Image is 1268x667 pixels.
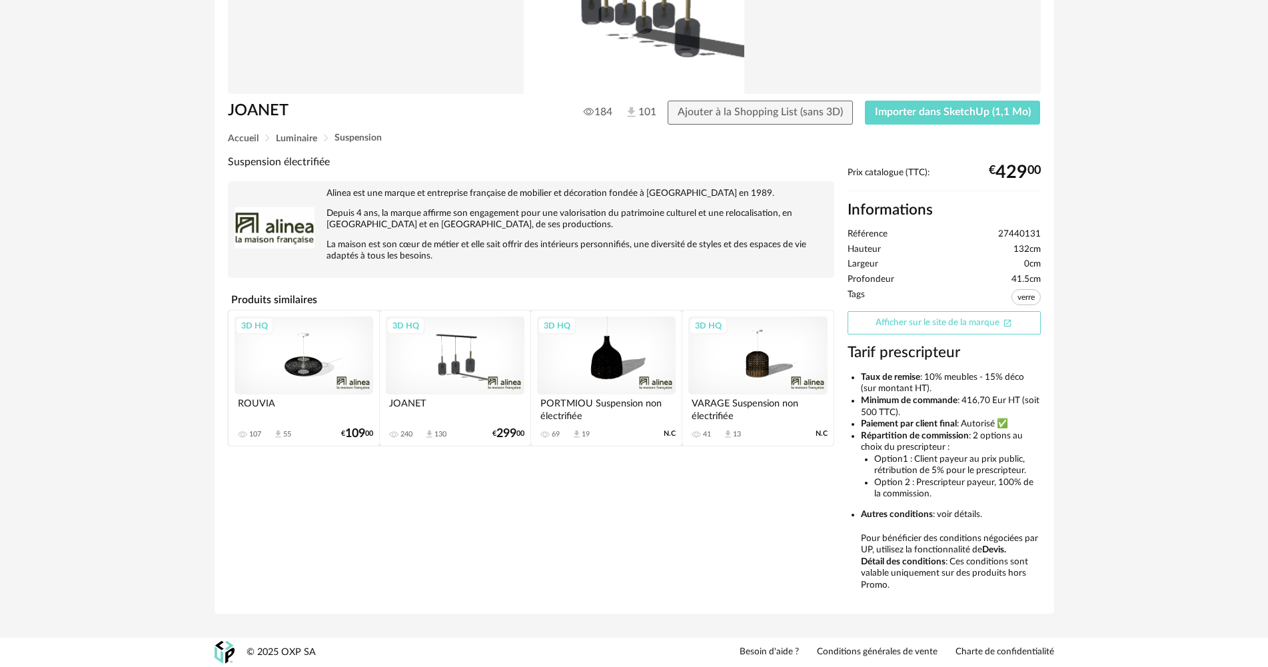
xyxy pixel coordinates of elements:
[861,431,969,440] b: Répartition de commission
[235,317,274,334] div: 3D HQ
[682,311,833,446] a: 3D HQ VARAGE Suspension non électrifiée 41 Download icon 13 N.C
[668,101,853,125] button: Ajouter à la Shopping List (sans 3D)
[861,510,933,519] b: Autres conditions
[664,429,676,438] span: N.C
[1013,244,1041,256] span: 132cm
[861,419,957,428] b: Paiement par client final
[982,545,1006,554] b: Devis.
[247,646,316,659] div: © 2025 OXP SA
[531,311,682,446] a: 3D HQ PORTMIOU Suspension non électrifiée 69 Download icon 19 N.C
[874,477,1041,500] li: Option 2 : Prescripteur payeur, 100% de la commission.
[1011,274,1041,286] span: 41.5cm
[689,317,728,334] div: 3D HQ
[228,134,259,143] span: Accueil
[235,188,315,268] img: brand logo
[434,430,446,439] div: 130
[861,557,946,566] b: Détail des conditions
[235,188,828,199] p: Alinea est une marque et entreprise française de mobilier et décoration fondée à [GEOGRAPHIC_DATA...
[848,274,894,286] span: Profondeur
[861,418,1041,430] li: : Autorisé ✅
[740,646,799,658] a: Besoin d'aide ?
[723,429,733,439] span: Download icon
[875,107,1031,117] span: Importer dans SketchUp (1,1 Mo)
[380,311,530,446] a: 3D HQ JOANET 240 Download icon 130 €29900
[848,167,1041,192] div: Prix catalogue (TTC):
[584,105,612,119] span: 184
[1003,317,1012,327] span: Open In New icon
[496,429,516,438] span: 299
[228,290,834,310] h4: Produits similaires
[861,372,1041,395] li: : 10% meubles - 15% déco (sur montant HT).
[848,244,881,256] span: Hauteur
[572,429,582,439] span: Download icon
[848,201,1041,220] h2: Informations
[998,229,1041,241] span: 27440131
[848,259,878,271] span: Largeur
[537,394,676,421] div: PORTMIOU Suspension non électrifiée
[703,430,711,439] div: 41
[861,396,957,405] b: Minimum de commande
[865,101,1041,125] button: Importer dans SketchUp (1,1 Mo)
[400,430,412,439] div: 240
[552,430,560,439] div: 69
[228,133,1041,143] div: Breadcrumb
[995,167,1027,178] span: 429
[848,229,888,241] span: Référence
[334,133,382,143] span: Suspension
[229,311,379,446] a: 3D HQ ROUVIA 107 Download icon 55 €10900
[345,429,365,438] span: 109
[848,289,865,309] span: Tags
[235,394,373,421] div: ROUVIA
[235,208,828,231] p: Depuis 4 ans, la marque affirme son engagement pour une valorisation du patrimoine culturel et un...
[955,646,1054,658] a: Charte de confidentialité
[733,430,741,439] div: 13
[817,646,938,658] a: Conditions générales de vente
[538,317,576,334] div: 3D HQ
[861,395,1041,418] li: : 416,70 Eur HT (soit 500 TTC).
[283,430,291,439] div: 55
[492,429,524,438] div: € 00
[1024,259,1041,271] span: 0cm
[273,429,283,439] span: Download icon
[386,317,425,334] div: 3D HQ
[1011,289,1041,305] span: verre
[582,430,590,439] div: 19
[848,343,1041,362] h3: Tarif prescripteur
[861,372,920,382] b: Taux de remise
[624,105,638,119] img: Téléchargements
[678,107,843,117] span: Ajouter à la Shopping List (sans 3D)
[848,372,1041,591] ul: Pour bénéficier des conditions négociées par UP, utilisez la fonctionnalité de : Ces conditions s...
[861,430,1041,500] li: : 2 options au choix du prescripteur :
[386,394,524,421] div: JOANET
[215,641,235,664] img: OXP
[424,429,434,439] span: Download icon
[228,101,559,121] h1: JOANET
[874,454,1041,477] li: Option1 : Client payeur au prix public, rétribution de 5% pour le prescripteur.
[341,429,373,438] div: € 00
[848,311,1041,334] a: Afficher sur le site de la marqueOpen In New icon
[624,105,643,120] span: 101
[276,134,317,143] span: Luminaire
[228,155,834,169] div: Suspension électrifiée
[249,430,261,439] div: 107
[235,239,828,262] p: La maison est son cœur de métier et elle sait offrir des intérieurs personnifiés, une diversité d...
[816,429,828,438] span: N.C
[989,167,1041,178] div: € 00
[688,394,827,421] div: VARAGE Suspension non électrifiée
[861,509,1041,521] li: : voir détails.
